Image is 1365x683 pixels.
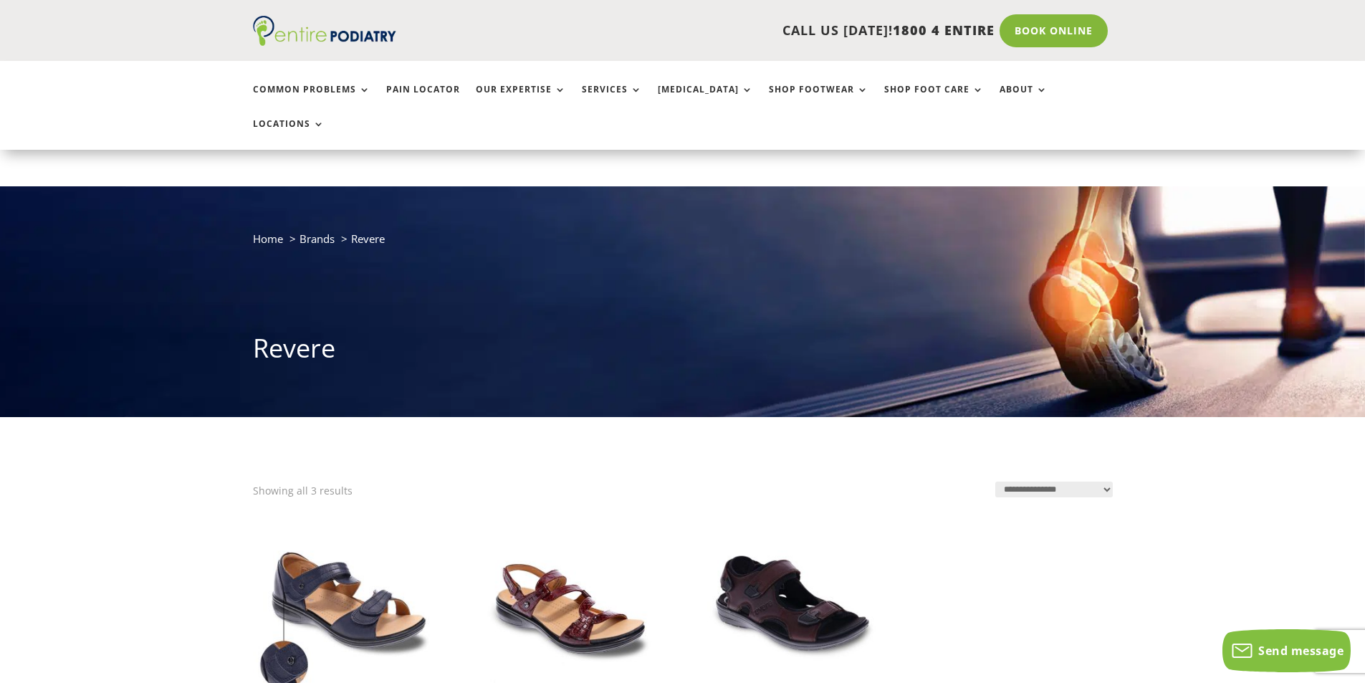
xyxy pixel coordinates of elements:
[1222,629,1351,672] button: Send message
[253,482,353,500] p: Showing all 3 results
[658,85,753,115] a: [MEDICAL_DATA]
[893,22,995,39] span: 1800 4 ENTIRE
[253,16,396,46] img: logo (1)
[1258,643,1344,659] span: Send message
[476,85,566,115] a: Our Expertise
[884,85,984,115] a: Shop Foot Care
[253,330,1113,373] h1: Revere
[351,231,385,246] span: Revere
[300,231,335,246] a: Brands
[253,119,325,150] a: Locations
[1000,85,1048,115] a: About
[769,85,868,115] a: Shop Footwear
[386,85,460,115] a: Pain Locator
[253,34,396,49] a: Entire Podiatry
[253,85,370,115] a: Common Problems
[995,482,1113,497] select: Shop order
[451,22,995,40] p: CALL US [DATE]!
[582,85,642,115] a: Services
[253,231,283,246] a: Home
[1000,14,1108,47] a: Book Online
[253,229,1113,259] nav: breadcrumb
